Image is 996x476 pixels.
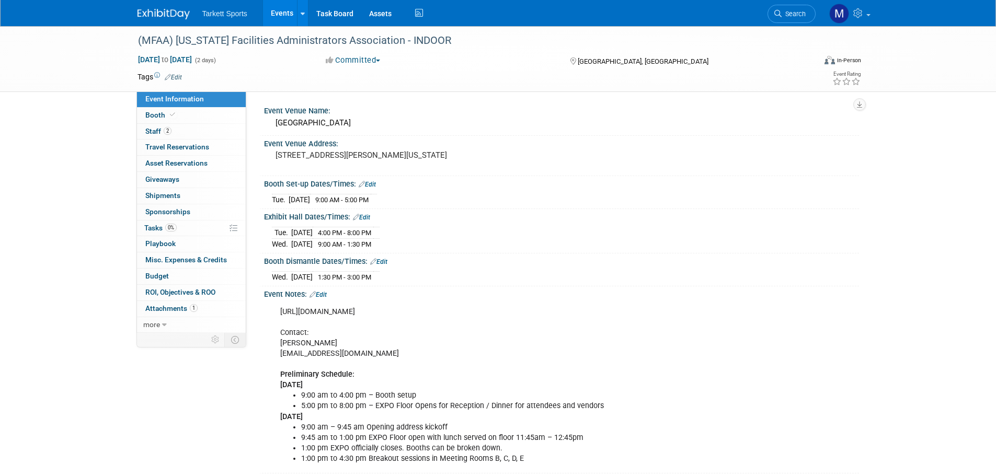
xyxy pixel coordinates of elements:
a: Travel Reservations [137,140,246,155]
span: 9:00 AM - 1:30 PM [318,240,371,248]
span: Tarkett Sports [202,9,247,18]
div: [GEOGRAPHIC_DATA] [272,115,851,131]
button: Committed [322,55,384,66]
a: Misc. Expenses & Credits [137,252,246,268]
td: Tags [138,72,182,82]
div: Booth Dismantle Dates/Times: [264,253,859,267]
div: Booth Set-up Dates/Times: [264,176,859,190]
td: Tue. [272,227,291,239]
span: 1:30 PM - 3:00 PM [318,273,371,281]
span: 1 [190,304,198,312]
span: Shipments [145,191,180,200]
li: 9:45 am to 1:00 pm EXPO Floor open with lunch served on floor 11:45am – 12:45pm [301,433,738,443]
img: ExhibitDay [138,9,190,19]
img: Mathieu Martel [829,4,849,24]
div: In-Person [837,56,861,64]
span: Event Information [145,95,204,103]
td: [DATE] [291,227,313,239]
div: (MFAA) [US_STATE] Facilities Administrators Association - INDOOR [134,31,800,50]
div: [URL][DOMAIN_NAME] Contact: [PERSON_NAME] [EMAIL_ADDRESS][DOMAIN_NAME] [273,301,744,469]
span: 0% [165,224,177,231]
a: Sponsorships [137,204,246,220]
a: Edit [165,74,182,81]
span: Giveaways [145,175,179,183]
a: Asset Reservations [137,156,246,171]
span: Travel Reservations [145,143,209,151]
td: [DATE] [291,238,313,249]
li: 5:00 pm to 8:00 pm – EXPO Floor Opens for Reception / Dinner for attendees and vendors [301,401,738,411]
a: Booth [137,108,246,123]
span: Tasks [144,224,177,232]
li: 1:00 pm EXPO officially closes. Booths can be broken down. [301,443,738,454]
b: Preliminary Schedule: [280,370,354,379]
span: Playbook [145,239,176,248]
li: 1:00 pm to 4:30 pm Breakout sessions in Meeting Rooms B, C, D, E [301,454,738,464]
span: Sponsorships [145,207,190,216]
img: Format-Inperson.png [825,56,835,64]
span: 2 [164,127,171,135]
li: 9:00 am – 9:45 am Opening address kickoff [301,422,738,433]
a: Edit [359,181,376,188]
b: [DATE] [280,380,303,389]
span: Asset Reservations [145,159,208,167]
div: Exhibit Hall Dates/Times: [264,209,859,223]
td: [DATE] [291,271,313,282]
div: Event Venue Name: [264,103,859,116]
a: Budget [137,269,246,284]
a: ROI, Objectives & ROO [137,285,246,300]
td: Wed. [272,271,291,282]
a: Edit [310,291,327,298]
td: Toggle Event Tabs [224,333,246,346]
span: ROI, Objectives & ROO [145,288,215,296]
span: Misc. Expenses & Credits [145,256,227,264]
span: 9:00 AM - 5:00 PM [315,196,369,204]
pre: [STREET_ADDRESS][PERSON_NAME][US_STATE] [276,150,500,160]
span: 4:00 PM - 8:00 PM [318,229,371,237]
a: Shipments [137,188,246,204]
a: Event Information [137,91,246,107]
span: Staff [145,127,171,135]
a: Attachments1 [137,301,246,317]
a: Giveaways [137,172,246,188]
a: Tasks0% [137,220,246,236]
td: [DATE] [289,194,310,205]
div: Event Format [754,54,862,70]
span: to [160,55,170,64]
td: Personalize Event Tab Strip [207,333,225,346]
a: Playbook [137,236,246,252]
span: Budget [145,272,169,280]
td: Tue. [272,194,289,205]
span: [GEOGRAPHIC_DATA], [GEOGRAPHIC_DATA] [578,57,708,65]
a: more [137,317,246,333]
div: Event Rating [832,72,861,77]
a: Edit [353,214,370,221]
i: Booth reservation complete [170,112,175,118]
span: Search [782,10,806,18]
span: Attachments [145,304,198,312]
a: Staff2 [137,124,246,140]
span: [DATE] [DATE] [138,55,192,64]
a: Search [768,5,816,23]
li: 9:00 am to 4:00 pm – Booth setup [301,390,738,401]
b: [DATE] [280,412,303,421]
a: Edit [370,258,387,265]
span: Booth [145,111,177,119]
td: Wed. [272,238,291,249]
div: Event Venue Address: [264,136,859,149]
span: (2 days) [194,57,216,64]
span: more [143,320,160,329]
div: Event Notes: [264,286,859,300]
